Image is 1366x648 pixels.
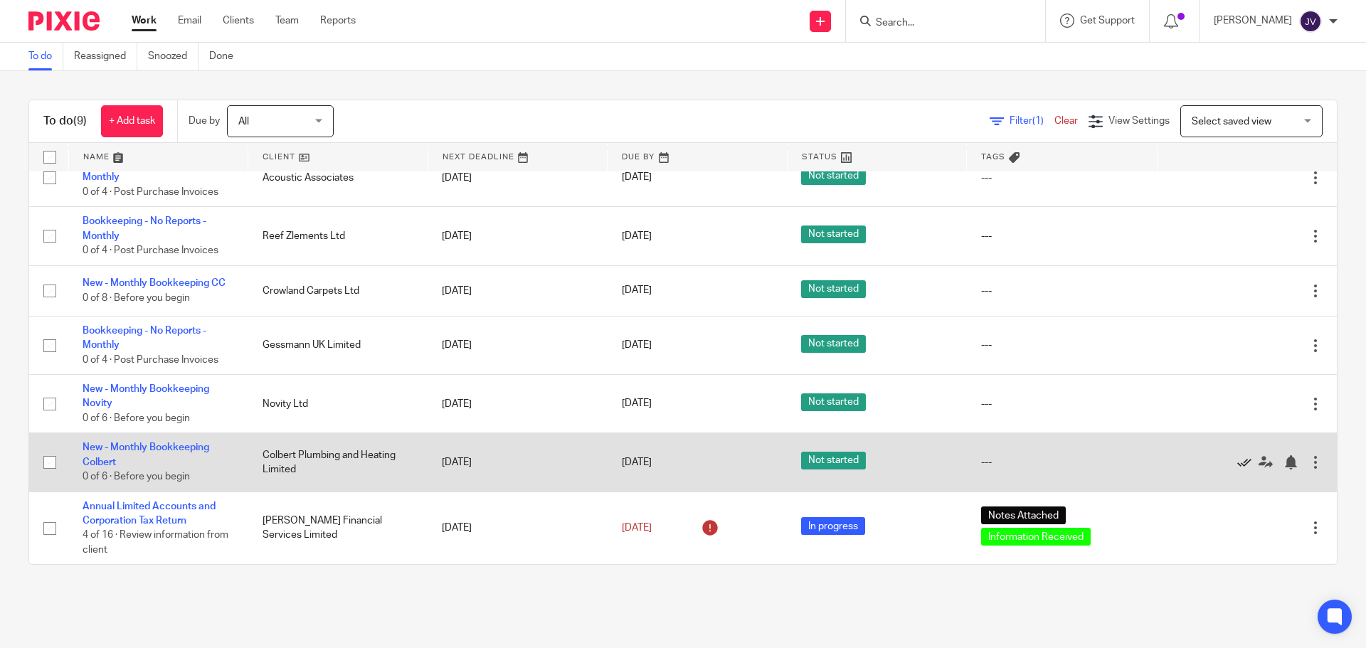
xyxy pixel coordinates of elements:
a: New - Monthly Bookkeeping Colbert [83,442,209,467]
span: In progress [801,517,865,535]
div: --- [981,338,1143,352]
a: Snoozed [148,43,198,70]
div: --- [981,229,1143,243]
td: [DATE] [428,207,608,265]
a: + Add task [101,105,163,137]
span: [DATE] [622,173,652,183]
span: Not started [801,335,866,353]
span: [DATE] [622,286,652,296]
td: Crowland Carpets Ltd [248,265,428,316]
span: 4 of 16 · Review information from client [83,530,228,555]
a: New - Monthly Bookkeeping CC [83,278,226,288]
span: Information Received [981,528,1091,546]
a: New - Monthly Bookkeeping Novity [83,384,209,408]
span: [DATE] [622,231,652,241]
span: Filter [1010,116,1054,126]
span: Get Support [1080,16,1135,26]
span: Not started [801,225,866,243]
a: Bookkeeping - No Reports - Monthly [83,216,206,240]
span: 0 of 6 · Before you begin [83,472,190,482]
a: To do [28,43,63,70]
a: Reassigned [74,43,137,70]
td: Reef Zlements Ltd [248,207,428,265]
input: Search [874,17,1002,30]
span: View Settings [1108,116,1170,126]
a: Done [209,43,244,70]
a: Bookkeeping - No Reports - Monthly [83,326,206,350]
img: Pixie [28,11,100,31]
td: Novity Ltd [248,375,428,433]
span: [DATE] [622,340,652,350]
td: Gessmann UK Limited [248,316,428,374]
span: 0 of 8 · Before you begin [83,293,190,303]
td: [DATE] [428,375,608,433]
p: [PERSON_NAME] [1214,14,1292,28]
td: Acoustic Associates [248,149,428,207]
a: Team [275,14,299,28]
span: Not started [801,393,866,411]
div: --- [981,284,1143,298]
a: Clear [1054,116,1078,126]
span: 0 of 6 · Before you begin [83,413,190,423]
a: Reports [320,14,356,28]
span: All [238,117,249,127]
span: Not started [801,167,866,185]
span: Select saved view [1192,117,1271,127]
span: Tags [981,153,1005,161]
span: [DATE] [622,523,652,533]
td: [DATE] [428,265,608,316]
td: [DATE] [428,433,608,492]
span: Not started [801,452,866,469]
span: 0 of 4 · Post Purchase Invoices [83,355,218,365]
td: [DATE] [428,316,608,374]
a: Email [178,14,201,28]
div: --- [981,397,1143,411]
h1: To do [43,114,87,129]
td: Colbert Plumbing and Heating Limited [248,433,428,492]
span: [DATE] [622,399,652,409]
span: Notes Attached [981,506,1066,524]
img: svg%3E [1299,10,1322,33]
span: Not started [801,280,866,298]
td: [PERSON_NAME] Financial Services Limited [248,492,428,564]
div: --- [981,455,1143,469]
a: Mark as done [1237,455,1259,469]
div: --- [981,171,1143,185]
td: [DATE] [428,149,608,207]
td: [DATE] [428,492,608,564]
span: 0 of 4 · Post Purchase Invoices [83,245,218,255]
p: Due by [189,114,220,128]
a: Annual Limited Accounts and Corporation Tax Return [83,501,216,526]
span: (9) [73,115,87,127]
a: Work [132,14,157,28]
span: [DATE] [622,457,652,467]
span: 0 of 4 · Post Purchase Invoices [83,187,218,197]
span: (1) [1032,116,1044,126]
a: Clients [223,14,254,28]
